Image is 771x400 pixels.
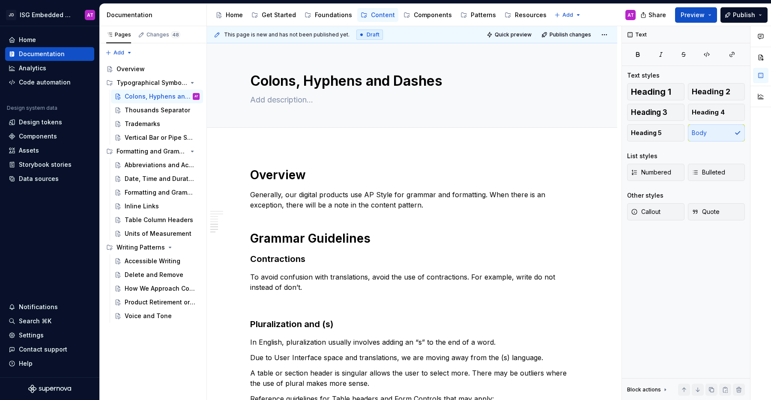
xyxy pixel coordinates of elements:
[2,6,98,24] button: JDISG Embedded Design SystemAT
[19,160,72,169] div: Storybook stories
[111,254,203,268] a: Accessible Writing
[6,10,16,20] div: JD
[111,103,203,117] a: Thousands Separator
[107,11,203,19] div: Documentation
[103,62,203,323] div: Page tree
[471,11,496,19] div: Patterns
[125,133,195,142] div: Vertical Bar or Pipe Symbol |
[125,174,195,183] div: Date, Time and Duration
[301,8,356,22] a: Foundations
[250,318,574,330] h3: Pluralization and (s)
[5,357,94,370] button: Help
[5,172,94,186] a: Data sources
[5,144,94,157] a: Assets
[103,62,203,76] a: Overview
[627,152,657,160] div: List styles
[636,7,672,23] button: Share
[117,78,187,87] div: Typographical Symbols and Punctuation
[688,104,745,121] button: Heading 4
[194,92,198,101] div: AT
[19,174,59,183] div: Data sources
[562,12,573,18] span: Add
[5,61,94,75] a: Analytics
[692,208,720,216] span: Quote
[117,65,145,73] div: Overview
[125,92,191,101] div: Colons, Hyphens and Dashes
[627,164,684,181] button: Numbered
[19,317,51,325] div: Search ⌘K
[19,303,58,311] div: Notifications
[19,50,65,58] div: Documentation
[495,31,532,38] span: Quick preview
[125,106,190,114] div: Thousands Separator
[111,295,203,309] a: Product Retirement or Transition
[371,11,395,19] div: Content
[262,11,296,19] div: Get Started
[19,36,36,44] div: Home
[250,189,574,210] p: Generally, our digital products use AP Style for grammar and formatting. When there is an excepti...
[550,31,591,38] span: Publish changes
[627,104,684,121] button: Heading 3
[733,11,755,19] span: Publish
[250,272,574,292] p: To avoid confusion with translations, avoid the use of contractions. For example, write do not in...
[19,132,57,141] div: Components
[631,87,671,96] span: Heading 1
[484,29,535,41] button: Quick preview
[114,49,124,56] span: Add
[720,7,768,23] button: Publish
[111,186,203,199] a: Formatting and Grammar
[692,87,730,96] span: Heading 2
[125,120,160,128] div: Trademarks
[125,188,195,197] div: Formatting and Grammar
[19,64,46,72] div: Analytics
[212,6,550,24] div: Page tree
[5,75,94,89] a: Code automation
[414,11,452,19] div: Components
[125,271,183,279] div: Delete and Remove
[248,71,572,91] textarea: Colons, Hyphens and Dashes
[648,11,666,19] span: Share
[111,158,203,172] a: Abbreviations and Acronyms
[111,227,203,241] a: Units of Measurement
[171,31,180,38] span: 48
[125,298,195,307] div: Product Retirement or Transition
[19,118,62,126] div: Design tokens
[627,124,684,141] button: Heading 5
[20,11,75,19] div: ISG Embedded Design System
[125,229,191,238] div: Units of Measurement
[125,312,172,320] div: Voice and Tone
[19,78,71,87] div: Code automation
[250,337,574,347] p: In English, pluralization usually involves adding an “s” to the end of a word.
[501,8,550,22] a: Resources
[627,384,669,396] div: Block actions
[627,191,663,200] div: Other styles
[5,328,94,342] a: Settings
[111,213,203,227] a: Table Column Headers
[552,9,584,21] button: Add
[28,385,71,393] svg: Supernova Logo
[627,83,684,100] button: Heading 1
[212,8,246,22] a: Home
[125,216,193,224] div: Table Column Headers
[5,158,94,171] a: Storybook stories
[681,11,705,19] span: Preview
[125,257,180,265] div: Accessible Writing
[5,33,94,47] a: Home
[111,117,203,131] a: Trademarks
[400,8,455,22] a: Components
[627,386,661,393] div: Block actions
[5,314,94,328] button: Search ⌘K
[5,343,94,356] button: Contact support
[106,31,131,38] div: Pages
[19,359,33,368] div: Help
[103,144,203,158] div: Formatting and Grammar
[367,31,380,38] span: Draft
[631,129,662,137] span: Heading 5
[111,309,203,323] a: Voice and Tone
[688,164,745,181] button: Bulleted
[515,11,547,19] div: Resources
[315,11,352,19] div: Foundations
[250,352,574,363] p: Due to User Interface space and translations, we are moving away from the (s) language.
[19,331,44,340] div: Settings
